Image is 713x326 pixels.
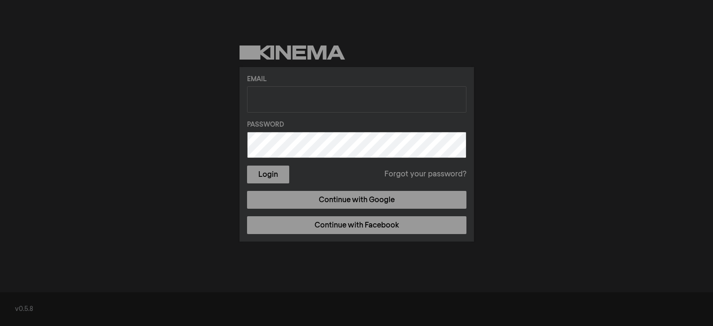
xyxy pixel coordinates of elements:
[247,75,466,84] label: Email
[15,304,698,314] div: v0.5.8
[247,120,466,130] label: Password
[247,216,466,234] a: Continue with Facebook
[247,191,466,209] a: Continue with Google
[384,169,466,180] a: Forgot your password?
[247,166,289,183] button: Login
